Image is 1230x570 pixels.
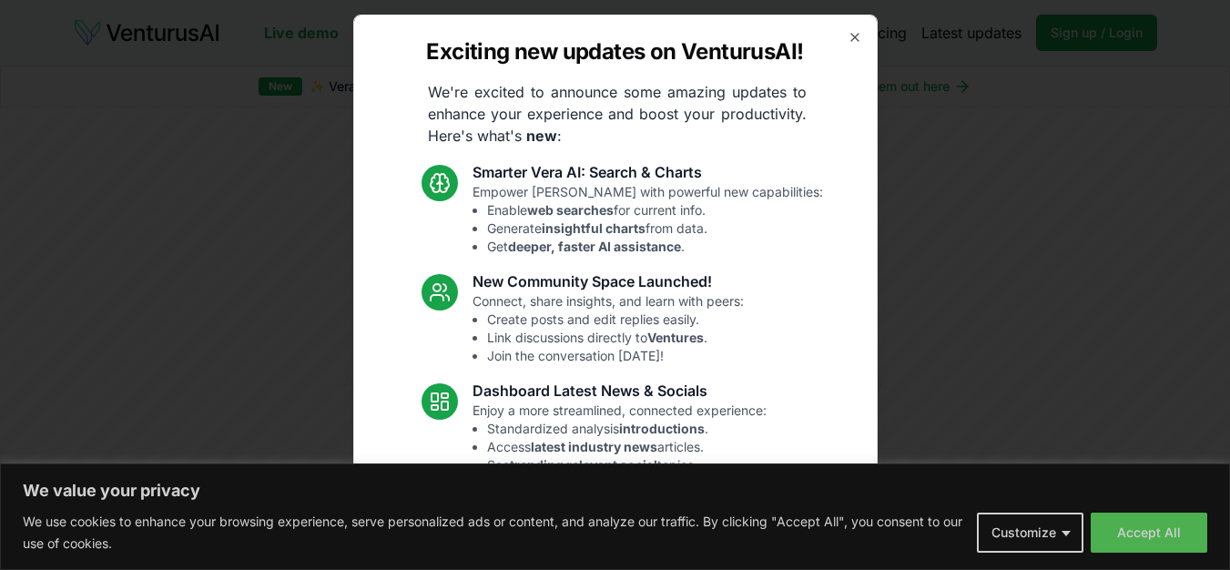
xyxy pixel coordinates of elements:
[473,380,767,402] h3: Dashboard Latest News & Socials
[473,489,753,511] h3: Fixes and UI Polish
[487,456,767,474] li: See topics.
[510,457,657,473] strong: trending relevant social
[473,183,823,256] p: Empower [PERSON_NAME] with powerful new capabilities:
[487,347,744,365] li: Join the conversation [DATE]!
[508,239,681,254] strong: deeper, faster AI assistance
[473,292,744,365] p: Connect, share insights, and learn with peers:
[426,37,803,66] h2: Exciting new updates on VenturusAI!
[413,81,821,147] p: We're excited to announce some amazing updates to enhance your experience and boost your producti...
[647,330,704,345] strong: Ventures
[619,421,705,436] strong: introductions
[487,201,823,219] li: Enable for current info.
[526,127,557,145] strong: new
[473,161,823,183] h3: Smarter Vera AI: Search & Charts
[487,547,753,565] li: Fixed mobile chat & sidebar glitches.
[531,439,657,454] strong: latest industry news
[487,310,744,329] li: Create posts and edit replies easily.
[527,202,614,218] strong: web searches
[487,420,767,438] li: Standardized analysis .
[473,270,744,292] h3: New Community Space Launched!
[487,438,767,456] li: Access articles.
[487,529,753,547] li: Resolved Vera chart loading issue.
[487,329,744,347] li: Link discussions directly to .
[542,220,645,236] strong: insightful charts
[473,402,767,474] p: Enjoy a more streamlined, connected experience:
[487,219,823,238] li: Generate from data.
[487,238,823,256] li: Get .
